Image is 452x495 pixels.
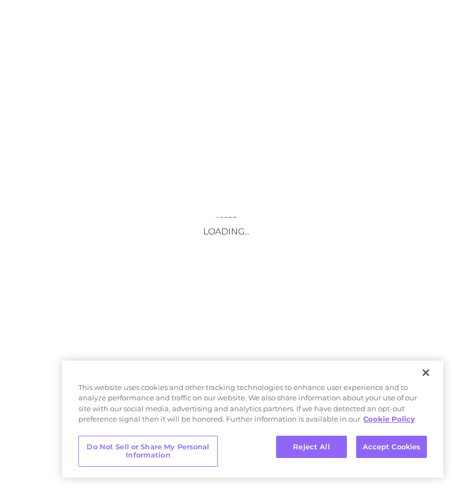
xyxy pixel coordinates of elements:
[62,361,443,478] div: Cookie banner
[363,414,415,423] a: More information about your privacy, opens in a new tab
[117,226,335,237] h3: Loading...
[276,436,347,459] button: Reject All
[414,361,438,385] button: Close
[78,436,218,467] button: Do Not Sell or Share My Personal Information, Opens the preference center dialog
[356,436,427,459] button: Accept Cookies
[62,361,443,478] div: Privacy
[62,382,443,430] div: This website uses cookies and other tracking technologies to enhance user experience and to analy...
